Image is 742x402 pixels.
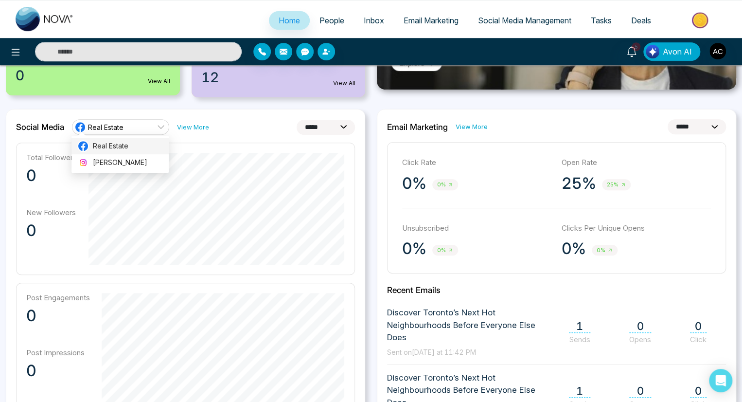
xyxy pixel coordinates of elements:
p: 25% [562,174,596,193]
span: 12 [201,67,219,88]
a: View All [148,77,170,86]
span: 0 [629,384,651,398]
p: 0% [402,239,426,258]
span: Sent on [DATE] at 11:42 PM [387,348,476,356]
img: Market-place.gif [666,9,736,31]
a: Home [269,11,310,30]
span: Tasks [591,16,612,25]
p: 0% [562,239,586,258]
h2: Email Marketing [387,122,448,132]
img: User Avatar [709,43,726,59]
p: 0 [26,166,77,185]
p: Unsubscribed [402,223,552,234]
span: Click [690,335,707,344]
span: 25% [602,179,631,190]
a: View All [333,79,355,88]
div: Open Intercom Messenger [709,369,732,392]
span: Avon AI [663,46,692,57]
p: New Followers [26,208,77,217]
span: Discover Toronto’s Next Hot Neighbourhoods Before Everyone Else Does [387,307,554,344]
span: 1 [569,320,590,333]
span: 0 [16,65,24,86]
p: 0 [26,221,77,240]
span: Opens [629,335,651,344]
span: 0 [690,384,707,398]
p: Total Followers [26,153,77,162]
span: 5 [632,42,640,51]
a: Social Media Management [468,11,581,30]
a: Inbox [354,11,394,30]
span: Email Marketing [404,16,459,25]
img: Lead Flow [646,45,659,58]
span: Deals [631,16,651,25]
img: Nova CRM Logo [16,7,74,31]
h2: Social Media [16,122,64,132]
h2: Recent Emails [387,285,726,295]
span: Home [279,16,300,25]
span: 0% [432,245,458,256]
p: Post Impressions [26,348,90,357]
a: View More [456,122,488,131]
p: Click Rate [402,157,552,168]
span: People [319,16,344,25]
a: People [310,11,354,30]
span: Inbox [364,16,384,25]
span: [PERSON_NAME] [93,157,163,168]
img: instagram [78,158,88,167]
span: 0% [592,245,618,256]
span: 0% [432,179,458,190]
p: 0% [402,174,426,193]
span: 0 [629,320,651,333]
a: Tasks [581,11,621,30]
p: Clicks Per Unique Opens [562,223,711,234]
span: 1 [569,384,590,398]
span: Social Media Management [478,16,571,25]
a: Email Marketing [394,11,468,30]
p: 0 [26,361,90,381]
p: Open Rate [562,157,711,168]
button: Avon AI [643,42,700,61]
a: 5 [620,42,643,59]
p: 0 [26,306,90,326]
span: 0 [690,320,707,333]
a: Deals [621,11,661,30]
p: Post Engagements [26,293,90,302]
a: View More [177,123,209,132]
span: Real Estate [93,141,163,151]
span: Real Estate [88,123,124,132]
span: Sends [569,335,590,344]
